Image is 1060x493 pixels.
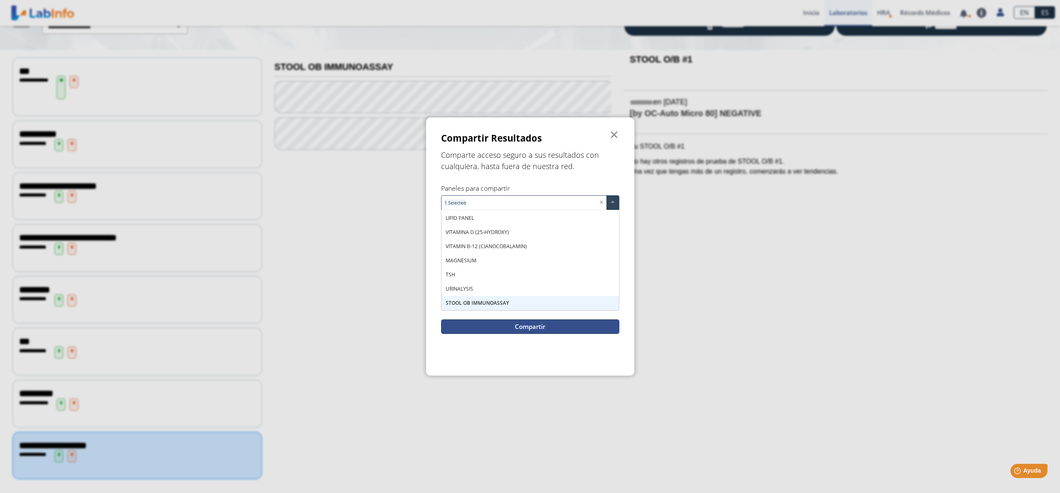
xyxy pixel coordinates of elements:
iframe: Help widget launcher [986,461,1051,484]
span: VITAMIN B-12 (CIANOCOBALAMIN) [446,243,527,250]
label: Paneles para compartir [441,184,510,193]
h5: Comparte acceso seguro a sus resultados con cualquiera, hasta fuera de nuestra red. [441,149,619,172]
span: URINALYSIS [446,285,473,292]
span:  [609,130,619,140]
span: VITAMINA D (25-HYDROXY) [446,229,509,236]
ng-dropdown-panel: Options list [441,210,619,311]
span: STOOL OB IMMUNOASSAY [446,299,509,306]
button: Compartir [441,319,619,334]
span: LIPID PANEL [446,214,474,222]
span: MAGNESIUM [446,257,476,264]
h3: Compartir Resultados [441,132,542,145]
span: 1 Selected [444,199,466,206]
span: Clear all [599,198,606,207]
span: TSH [446,271,455,278]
